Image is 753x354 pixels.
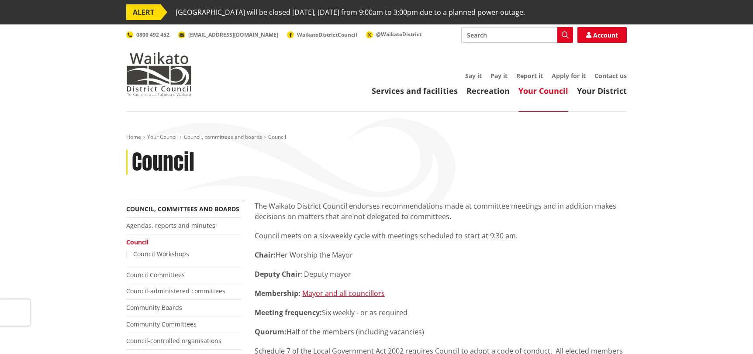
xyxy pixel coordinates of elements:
[255,308,322,317] strong: Meeting frequency:
[147,133,178,141] a: Your Council
[302,289,385,298] a: Mayor and all councillors
[126,271,185,279] a: Council Committees
[126,133,141,141] a: Home
[466,86,510,96] a: Recreation
[268,133,286,141] span: Council
[376,31,421,38] span: @WaikatoDistrict
[126,337,221,345] a: Council-controlled organisations
[178,31,278,38] a: [EMAIL_ADDRESS][DOMAIN_NAME]
[594,72,627,80] a: Contact us
[133,250,189,258] a: Council Workshops
[176,4,525,20] span: [GEOGRAPHIC_DATA] will be closed [DATE], [DATE] from 9:00am to 3:00pm due to a planned power outage.
[188,31,278,38] span: [EMAIL_ADDRESS][DOMAIN_NAME]
[136,31,169,38] span: 0800 492 452
[132,150,194,175] h1: Council
[372,86,458,96] a: Services and facilities
[255,269,627,279] p: : Deputy mayor
[255,327,287,337] strong: Quorum:
[255,289,301,298] strong: Membership:
[297,31,357,38] span: WaikatoDistrictCouncil
[126,221,215,230] a: Agendas, reports and minutes
[577,27,627,43] a: Account
[255,269,301,279] strong: Deputy Chair
[126,238,149,246] a: Council
[255,201,627,222] p: The Waikato District Council endorses recommendations made at committee meetings and in addition ...
[126,4,161,20] span: ALERT
[126,205,239,213] a: Council, committees and boards
[126,287,225,295] a: Council-administered committees
[577,86,627,96] a: Your District
[255,250,276,260] strong: Chair:
[255,230,627,241] p: Council meets on a six-weekly cycle with meetings scheduled to start at 9:30 am.
[126,303,182,312] a: Community Boards
[461,27,573,43] input: Search input
[490,72,508,80] a: Pay it
[465,72,482,80] a: Say it
[126,52,192,96] img: Waikato District Council - Te Kaunihera aa Takiwaa o Waikato
[255,307,627,318] p: Six weekly - or as required
[126,320,197,328] a: Community Committees
[516,72,543,80] a: Report it
[366,31,421,38] a: @WaikatoDistrict
[255,250,627,260] p: Her Worship the Mayor
[184,133,262,141] a: Council, committees and boards
[552,72,586,80] a: Apply for it
[287,31,357,38] a: WaikatoDistrictCouncil
[518,86,568,96] a: Your Council
[126,31,169,38] a: 0800 492 452
[126,134,627,141] nav: breadcrumb
[255,327,627,337] p: Half of the members (including vacancies)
